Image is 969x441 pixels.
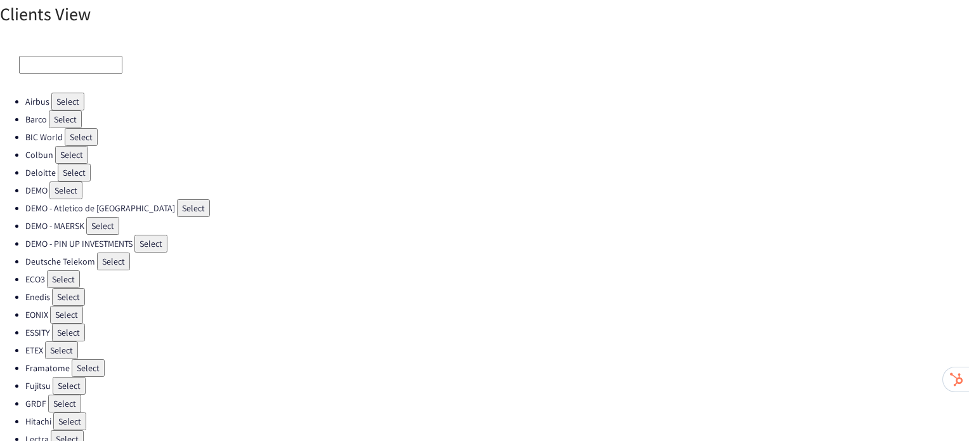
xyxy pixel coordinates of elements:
[58,164,91,181] button: Select
[53,412,86,430] button: Select
[25,288,969,306] li: Enedis
[52,288,85,306] button: Select
[906,380,969,441] iframe: Chat Widget
[25,164,969,181] li: Deloitte
[49,110,82,128] button: Select
[48,395,81,412] button: Select
[25,270,969,288] li: ECO3
[55,146,88,164] button: Select
[25,377,969,395] li: Fujitsu
[25,324,969,341] li: ESSITY
[45,341,78,359] button: Select
[65,128,98,146] button: Select
[25,199,969,217] li: DEMO - Atletico de [GEOGRAPHIC_DATA]
[51,93,84,110] button: Select
[25,412,969,430] li: Hitachi
[25,395,969,412] li: GRDF
[53,377,86,395] button: Select
[25,93,969,110] li: Airbus
[50,306,83,324] button: Select
[25,146,969,164] li: Colbun
[86,217,119,235] button: Select
[47,270,80,288] button: Select
[25,110,969,128] li: Barco
[25,235,969,253] li: DEMO - PIN UP INVESTMENTS
[25,253,969,270] li: Deutsche Telekom
[97,253,130,270] button: Select
[72,359,105,377] button: Select
[52,324,85,341] button: Select
[25,359,969,377] li: Framatome
[25,217,969,235] li: DEMO - MAERSK
[134,235,167,253] button: Select
[177,199,210,217] button: Select
[25,181,969,199] li: DEMO
[49,181,82,199] button: Select
[25,341,969,359] li: ETEX
[25,128,969,146] li: BIC World
[25,306,969,324] li: EONIX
